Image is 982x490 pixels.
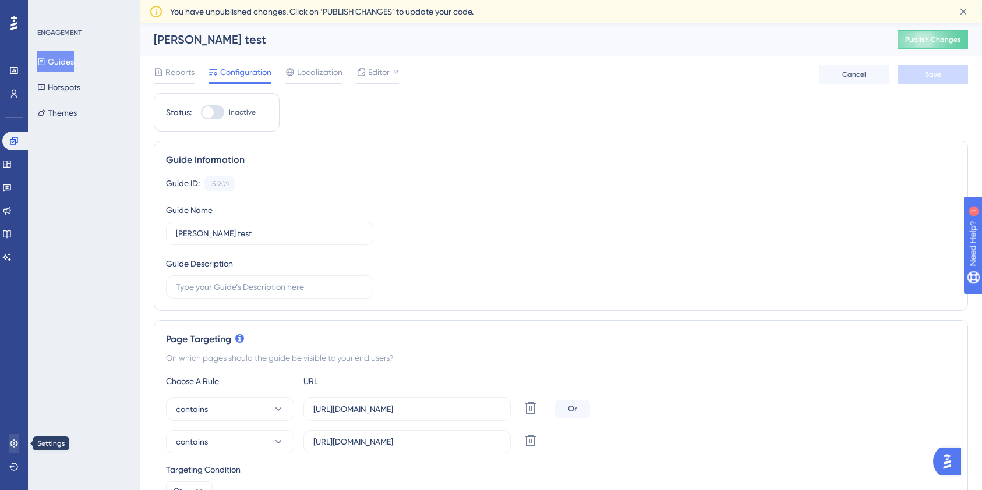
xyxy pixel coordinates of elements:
[165,65,195,79] span: Reports
[297,65,342,79] span: Localization
[368,65,390,79] span: Editor
[819,65,889,84] button: Cancel
[166,257,233,271] div: Guide Description
[166,153,956,167] div: Guide Information
[166,176,200,191] div: Guide ID:
[220,65,271,79] span: Configuration
[933,444,968,479] iframe: UserGuiding AI Assistant Launcher
[176,280,363,293] input: Type your Guide’s Description here
[176,227,363,240] input: Type your Guide’s Name here
[166,332,956,346] div: Page Targeting
[166,351,956,365] div: On which pages should the guide be visible to your end users?
[81,6,84,15] div: 1
[210,179,229,189] div: 151209
[313,403,501,416] input: yourwebsite.com/path
[905,35,961,44] span: Publish Changes
[555,400,590,418] div: Or
[898,65,968,84] button: Save
[166,374,294,388] div: Choose A Rule
[313,435,501,448] input: yourwebsite.com/path
[166,463,956,477] div: Targeting Condition
[303,374,432,388] div: URL
[170,5,474,19] span: You have unpublished changes. Click on ‘PUBLISH CHANGES’ to update your code.
[898,30,968,49] button: Publish Changes
[176,435,208,449] span: contains
[37,102,77,123] button: Themes
[842,70,866,79] span: Cancel
[154,31,869,48] div: [PERSON_NAME] test
[229,108,256,117] span: Inactive
[37,28,82,37] div: ENGAGEMENT
[27,3,73,17] span: Need Help?
[166,105,192,119] div: Status:
[166,397,294,421] button: contains
[37,51,74,72] button: Guides
[166,430,294,453] button: contains
[925,70,941,79] span: Save
[37,77,80,98] button: Hotspots
[176,402,208,416] span: contains
[166,203,213,217] div: Guide Name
